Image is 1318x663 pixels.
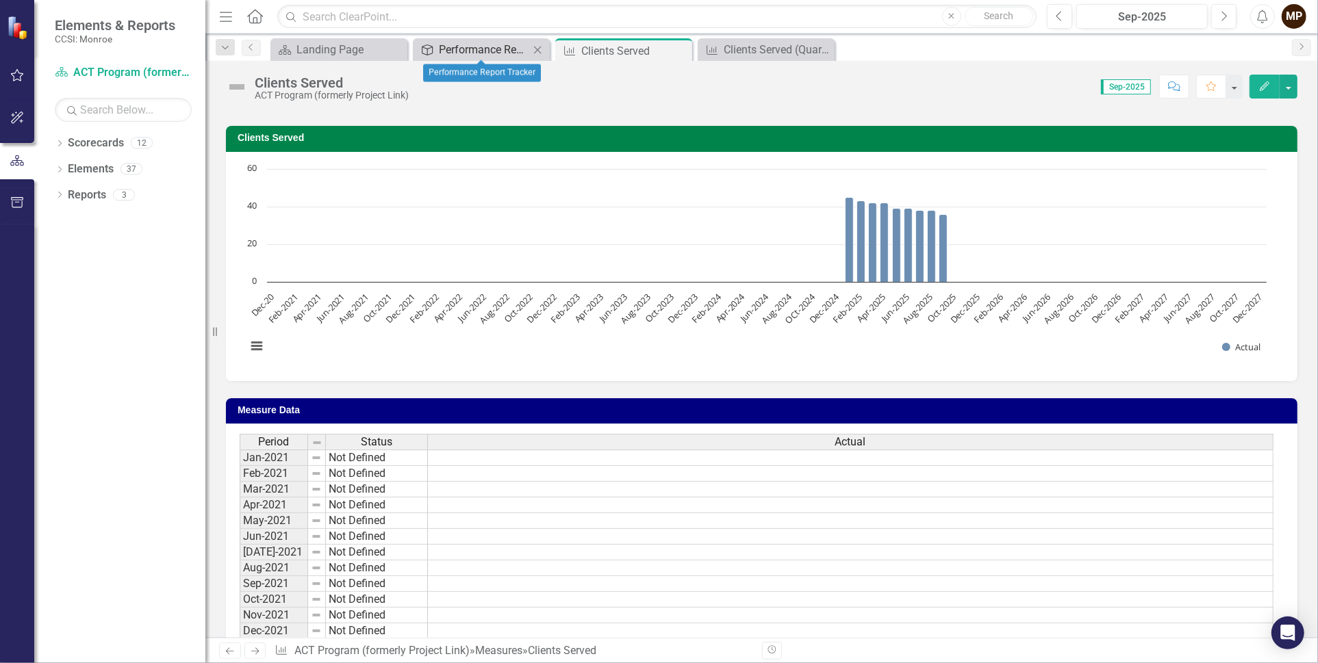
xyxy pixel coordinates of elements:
div: Performance Report Tracker [439,41,529,58]
text: Oct-2027 [1207,291,1241,325]
text: Feb-2025 [830,291,865,326]
td: Jun-2021 [240,529,308,545]
path: Mar-2025, 42. Actual. [869,203,877,282]
a: Reports [68,187,106,203]
img: 8DAGhfEEPCf229AAAAAElFTkSuQmCC [311,484,322,495]
text: Oct-2025 [924,291,959,325]
text: Dec-2027 [1230,291,1265,326]
div: Chart. Highcharts interactive chart. [240,162,1284,367]
td: Dec-2021 [240,623,308,639]
div: 3 [113,189,135,200]
div: 37 [121,164,142,175]
text: 0 [252,274,257,287]
div: Clients Served [255,75,409,90]
button: Search [965,7,1033,26]
td: Not Defined [326,450,428,466]
h3: Clients Served [238,133,1291,143]
text: Feb-2026 [971,291,1006,326]
td: Not Defined [326,497,428,513]
text: Dec-2026 [1089,291,1124,326]
text: 40 [247,199,257,211]
td: Not Defined [326,623,428,639]
text: Feb-2027 [1112,291,1147,326]
td: Apr-2021 [240,497,308,513]
button: MP [1282,4,1306,29]
span: Sep-2025 [1101,79,1151,94]
img: 8DAGhfEEPCf229AAAAAElFTkSuQmCC [311,562,322,573]
a: ACT Program (formerly Project Link) [55,65,192,81]
img: 8DAGhfEEPCf229AAAAAElFTkSuQmCC [311,468,322,479]
a: ACT Program (formerly Project Link) [294,644,470,657]
img: 8DAGhfEEPCf229AAAAAElFTkSuQmCC [311,515,322,526]
text: Aug-2025 [900,291,936,326]
text: Apr-2021 [290,291,324,325]
text: Dec-2025 [948,291,983,326]
td: Mar-2021 [240,482,308,497]
text: Aug-2026 [1041,291,1077,326]
div: Clients Served [528,644,596,657]
a: Measures [475,644,522,657]
button: Show Actual [1222,341,1260,352]
text: Dec-2024 [807,290,842,326]
text: Oct-2026 [1065,291,1100,325]
text: Feb-2021 [266,291,301,326]
text: Jun-2025 [878,291,912,325]
text: Feb-2022 [407,291,442,326]
td: Not Defined [326,482,428,497]
text: Oct-2023 [642,291,676,325]
a: Scorecards [68,135,124,151]
text: Dec-2021 [383,291,418,326]
div: Open Intercom Messenger [1271,616,1304,649]
path: Sep-2025, 36. Actual. [939,214,948,282]
button: View chart menu, Chart [247,337,266,356]
text: Aug-2027 [1182,291,1218,326]
span: Search [984,10,1013,21]
img: 8DAGhfEEPCf229AAAAAElFTkSuQmCC [311,499,322,510]
text: Dec-2022 [524,291,559,326]
img: 8DAGhfEEPCf229AAAAAElFTkSuQmCC [312,437,322,448]
path: Jun-2025, 39. Actual. [904,208,913,282]
td: Not Defined [326,576,428,592]
text: Feb-2024 [689,290,724,326]
td: Nov-2021 [240,608,308,623]
a: Elements [68,161,114,177]
h3: Measure Data [238,405,1291,415]
td: Not Defined [326,545,428,560]
td: Oct-2021 [240,592,308,608]
path: Apr-2025, 42. Actual. [880,203,889,282]
svg: Interactive chart [240,162,1273,367]
text: Oct-2021 [360,291,394,325]
text: Jun-2022 [454,291,488,325]
path: Feb-2025, 43. Actual. [857,200,865,282]
span: Status [361,436,392,448]
text: Apr-2024 [713,290,748,325]
td: Not Defined [326,560,428,576]
td: [DATE]-2021 [240,545,308,560]
text: Apr-2022 [431,291,465,325]
img: 8DAGhfEEPCf229AAAAAElFTkSuQmCC [311,452,322,463]
a: Clients Served (Quarterly, pre-2025) [701,41,831,58]
input: Search Below... [55,98,192,122]
img: 8DAGhfEEPCf229AAAAAElFTkSuQmCC [311,578,322,589]
span: Actual [835,436,866,448]
div: Sep-2025 [1081,9,1204,25]
img: 8DAGhfEEPCf229AAAAAElFTkSuQmCC [311,531,322,542]
text: Apr-2025 [854,291,888,325]
text: Jun-2021 [313,291,347,325]
text: 20 [247,237,257,249]
text: Feb-2023 [548,291,583,326]
path: May-2025, 39. Actual. [893,208,901,282]
td: Not Defined [326,608,428,623]
text: Dec-2023 [666,291,700,326]
span: Elements & Reports [55,17,175,34]
text: OCt-2024 [783,290,818,326]
span: Period [259,436,290,448]
td: Jan-2021 [240,450,308,466]
div: Performance Report Tracker [423,64,541,82]
div: Clients Served [581,42,689,60]
text: Aug-2021 [335,291,371,326]
path: Aug-2025, 38. Actual. [928,210,936,282]
td: Feb-2021 [240,466,308,482]
img: ClearPoint Strategy [7,15,31,39]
